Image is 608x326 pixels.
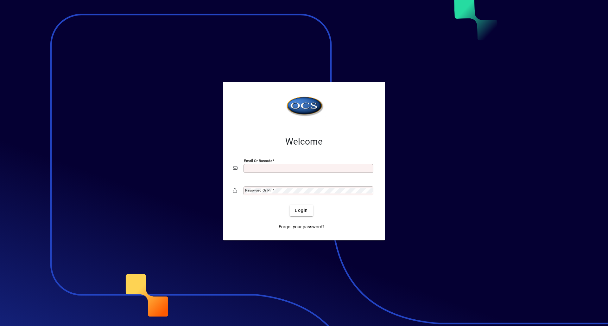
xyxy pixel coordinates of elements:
[276,221,327,233] a: Forgot your password?
[295,207,308,214] span: Login
[245,188,272,192] mat-label: Password or Pin
[290,205,313,216] button: Login
[279,224,325,230] span: Forgot your password?
[233,136,375,147] h2: Welcome
[244,158,272,163] mat-label: Email or Barcode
